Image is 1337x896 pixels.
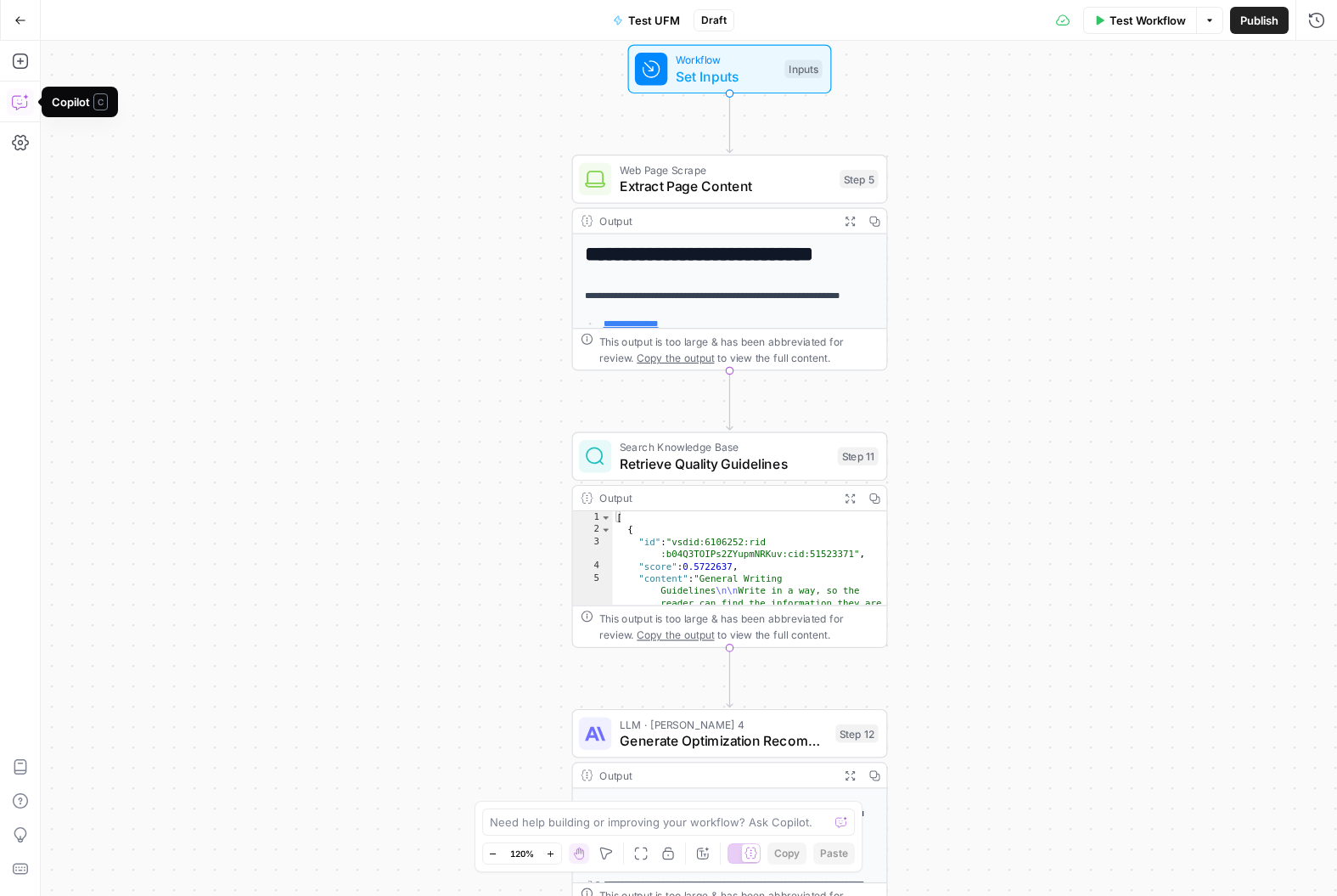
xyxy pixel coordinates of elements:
[835,724,878,743] div: Step 12
[1109,12,1186,29] span: Test Workflow
[620,162,832,178] span: Web Page Scrape
[510,847,534,860] span: 120%
[620,176,832,196] span: Extract Page Content
[620,439,829,455] span: Search Knowledge Base
[1083,7,1196,34] button: Test Workflow
[603,7,690,34] button: Test UFM
[676,52,777,68] span: Workflow
[840,170,879,189] div: Step 5
[820,846,848,861] span: Paste
[767,842,806,865] button: Copy
[620,716,828,732] span: LLM · [PERSON_NAME] 4
[573,561,613,572] div: 4
[628,12,680,29] span: Test UFM
[727,371,733,431] g: Edge from step_5 to step_11
[572,432,888,648] div: Search Knowledge BaseRetrieve Quality GuidelinesStep 11Output[ { "id":"vsdid:6106252:rid :b04Q3TO...
[599,333,879,365] div: This output is too large & has been abbreviated for review. to view the full content.
[727,648,733,707] g: Edge from step_11 to step_12
[620,454,829,474] span: Retrieve Quality Guidelines
[573,511,613,523] div: 1
[599,213,832,229] div: Output
[572,45,888,94] div: WorkflowSet InputsInputs
[620,730,828,751] span: Generate Optimization Recommendations
[599,611,879,643] div: This output is too large & has been abbreviated for review. to view the full content.
[573,536,613,561] div: 3
[1230,7,1289,34] button: Publish
[727,93,733,153] g: Edge from start to step_5
[599,767,832,783] div: Output
[637,628,714,640] span: Copy the output
[637,352,714,363] span: Copy the output
[774,846,800,861] span: Copy
[573,524,613,536] div: 2
[1240,12,1278,29] span: Publish
[784,60,822,79] div: Inputs
[701,13,727,28] span: Draft
[838,448,879,466] div: Step 11
[676,66,777,87] span: Set Inputs
[599,490,832,506] div: Output
[813,842,855,865] button: Paste
[600,511,611,523] span: Toggle code folding, rows 1 through 7
[600,524,611,536] span: Toggle code folding, rows 2 through 6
